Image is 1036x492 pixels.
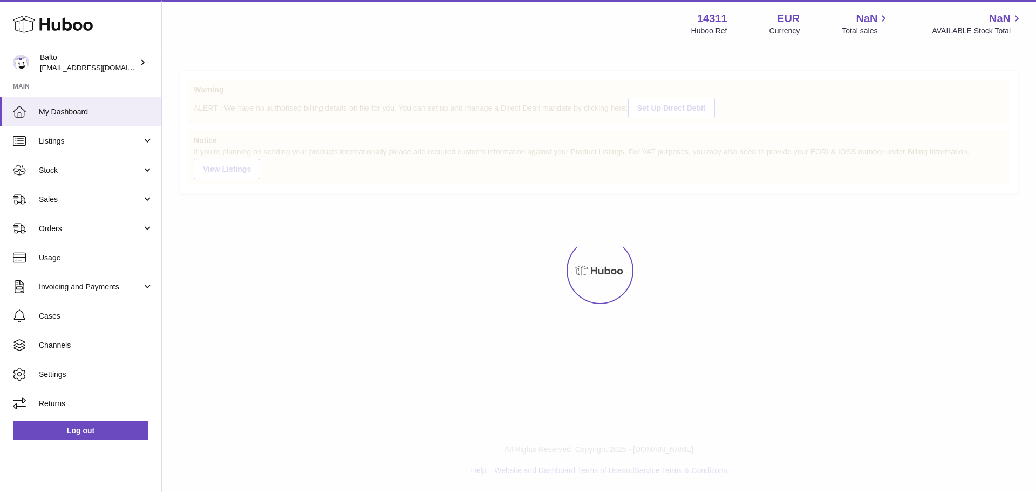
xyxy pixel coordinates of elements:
[39,136,142,146] span: Listings
[39,282,142,292] span: Invoicing and Payments
[777,11,800,26] strong: EUR
[39,399,153,409] span: Returns
[691,26,727,36] div: Huboo Ref
[40,63,159,72] span: [EMAIL_ADDRESS][DOMAIN_NAME]
[39,224,142,234] span: Orders
[769,26,800,36] div: Currency
[39,369,153,380] span: Settings
[842,26,890,36] span: Total sales
[39,253,153,263] span: Usage
[989,11,1011,26] span: NaN
[697,11,727,26] strong: 14311
[40,52,137,73] div: Balto
[13,55,29,71] img: internalAdmin-14311@internal.huboo.com
[39,165,142,176] span: Stock
[932,11,1023,36] a: NaN AVAILABLE Stock Total
[13,421,148,440] a: Log out
[39,340,153,351] span: Channels
[39,194,142,205] span: Sales
[39,311,153,321] span: Cases
[39,107,153,117] span: My Dashboard
[842,11,890,36] a: NaN Total sales
[932,26,1023,36] span: AVAILABLE Stock Total
[856,11,877,26] span: NaN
